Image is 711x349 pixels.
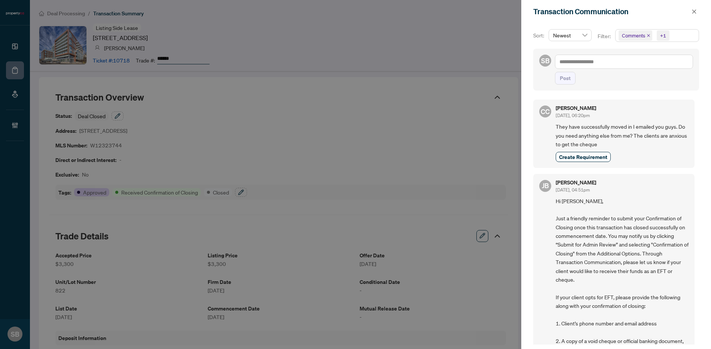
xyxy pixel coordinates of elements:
span: JB [542,180,549,191]
span: Create Requirement [559,153,607,161]
span: Newest [553,30,587,41]
span: They have successfully moved in I emailed you guys. Do you need anything else from me? The client... [556,122,689,149]
h5: [PERSON_NAME] [556,105,596,111]
span: close [692,9,697,14]
p: Filter: [598,32,612,40]
button: Post [555,72,576,85]
span: Comments [622,32,645,39]
span: Comments [619,30,652,41]
p: Sort: [533,31,546,40]
button: Create Requirement [556,152,611,162]
div: Transaction Communication [533,6,689,17]
span: [DATE], 06:20pm [556,113,590,118]
span: SB [541,55,550,66]
span: [DATE], 04:51pm [556,187,590,193]
div: +1 [660,32,666,39]
span: CC [541,106,550,117]
h5: [PERSON_NAME] [556,180,596,185]
span: close [647,34,650,37]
